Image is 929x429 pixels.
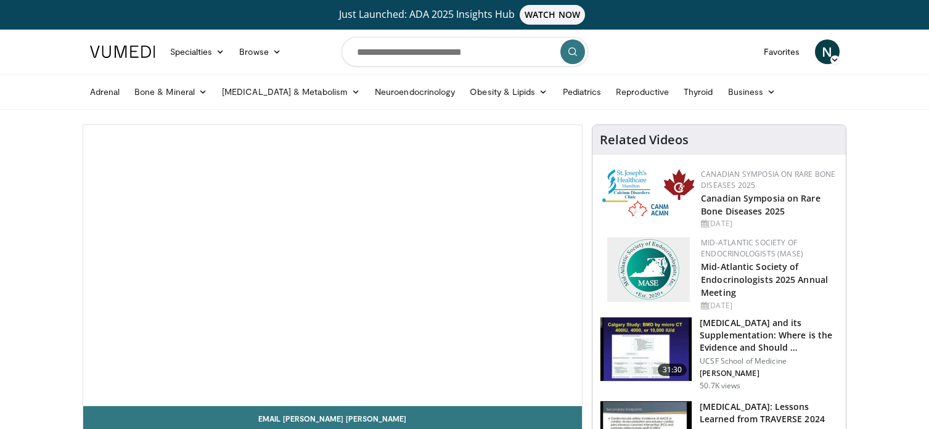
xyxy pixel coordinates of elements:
[700,317,838,354] h3: [MEDICAL_DATA] and its Supplementation: Where is the Evidence and Should …
[520,5,585,25] span: WATCH NOW
[92,5,838,25] a: Just Launched: ADA 2025 Insights HubWATCH NOW
[701,192,821,217] a: Canadian Symposia on Rare Bone Diseases 2025
[600,133,689,147] h4: Related Videos
[367,80,462,104] a: Neuroendocrinology
[232,39,289,64] a: Browse
[700,401,838,425] h3: [MEDICAL_DATA]: Lessons Learned from TRAVERSE 2024
[700,356,838,366] p: UCSF School of Medicine
[701,300,836,311] div: [DATE]
[90,46,155,58] img: VuMedi Logo
[600,317,838,391] a: 31:30 [MEDICAL_DATA] and its Supplementation: Where is the Evidence and Should … UCSF School of M...
[83,80,128,104] a: Adrenal
[721,80,784,104] a: Business
[700,381,740,391] p: 50.7K views
[462,80,555,104] a: Obesity & Lipids
[600,317,692,382] img: 4bb25b40-905e-443e-8e37-83f056f6e86e.150x105_q85_crop-smart_upscale.jpg
[607,237,690,302] img: f382488c-070d-4809-84b7-f09b370f5972.png.150x105_q85_autocrop_double_scale_upscale_version-0.2.png
[701,218,836,229] div: [DATE]
[815,39,840,64] a: N
[215,80,367,104] a: [MEDICAL_DATA] & Metabolism
[342,37,588,67] input: Search topics, interventions
[701,169,835,190] a: Canadian Symposia on Rare Bone Diseases 2025
[701,237,803,259] a: Mid-Atlantic Society of Endocrinologists (MASE)
[555,80,609,104] a: Pediatrics
[701,261,828,298] a: Mid-Atlantic Society of Endocrinologists 2025 Annual Meeting
[163,39,232,64] a: Specialties
[676,80,721,104] a: Thyroid
[658,364,687,376] span: 31:30
[602,169,695,219] img: 59b7dea3-8883-45d6-a110-d30c6cb0f321.png.150x105_q85_autocrop_double_scale_upscale_version-0.2.png
[756,39,808,64] a: Favorites
[127,80,215,104] a: Bone & Mineral
[608,80,676,104] a: Reproductive
[700,369,838,378] p: [PERSON_NAME]
[83,125,583,406] video-js: Video Player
